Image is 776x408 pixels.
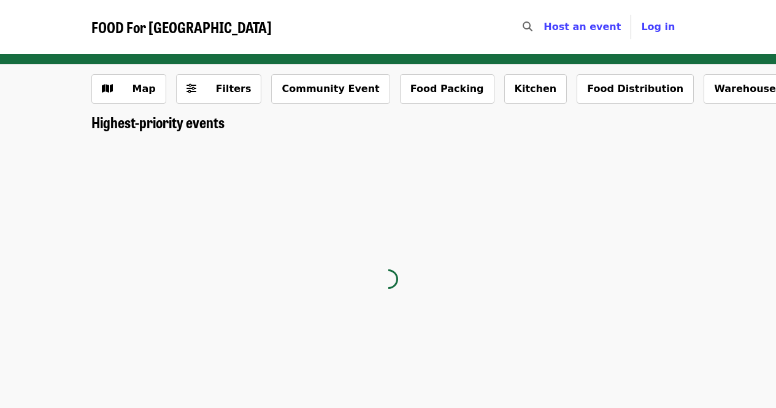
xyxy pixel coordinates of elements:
a: FOOD For [GEOGRAPHIC_DATA] [91,18,272,36]
button: Community Event [271,74,390,104]
span: FOOD For [GEOGRAPHIC_DATA] [91,16,272,37]
button: Log in [631,15,685,39]
button: Show map view [91,74,166,104]
span: Highest-priority events [91,111,225,133]
button: Kitchen [504,74,567,104]
span: Filters [216,83,252,94]
span: Map [133,83,156,94]
input: Search [540,12,550,42]
i: search icon [523,21,532,33]
span: Log in [641,21,675,33]
i: map icon [102,83,113,94]
button: Filters (0 selected) [176,74,262,104]
button: Food Distribution [577,74,694,104]
div: Highest-priority events [82,114,695,131]
a: Highest-priority events [91,114,225,131]
button: Food Packing [400,74,494,104]
i: sliders-h icon [186,83,196,94]
a: Host an event [544,21,621,33]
